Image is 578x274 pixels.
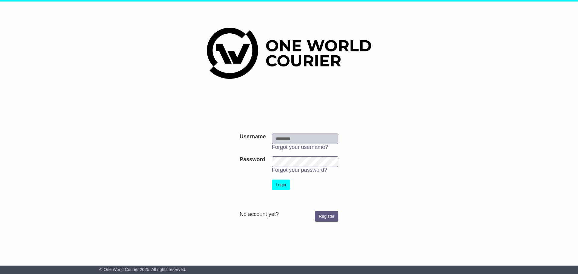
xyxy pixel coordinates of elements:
[240,211,338,218] div: No account yet?
[272,167,327,173] a: Forgot your password?
[272,144,328,150] a: Forgot your username?
[272,180,290,190] button: Login
[240,134,266,140] label: Username
[99,267,186,272] span: © One World Courier 2025. All rights reserved.
[240,156,265,163] label: Password
[315,211,338,222] a: Register
[207,28,371,79] img: One World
